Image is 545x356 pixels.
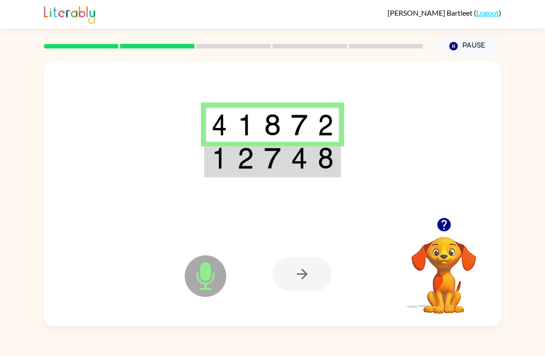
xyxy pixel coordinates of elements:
video: Your browser must support playing .mp4 files to use Literably. Please try using another browser. [398,223,490,315]
img: 2 [318,114,333,136]
img: 4 [212,114,227,136]
img: 2 [237,147,254,169]
img: 8 [264,114,281,136]
img: 8 [318,147,333,169]
img: 4 [291,147,308,169]
img: 7 [264,147,281,169]
img: 1 [212,147,227,169]
img: 1 [237,114,254,136]
img: 7 [291,114,308,136]
a: Logout [476,8,499,17]
button: Pause [434,36,501,57]
img: Literably [44,4,95,24]
span: [PERSON_NAME] Bartleet [388,8,474,17]
div: ( ) [388,8,501,17]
